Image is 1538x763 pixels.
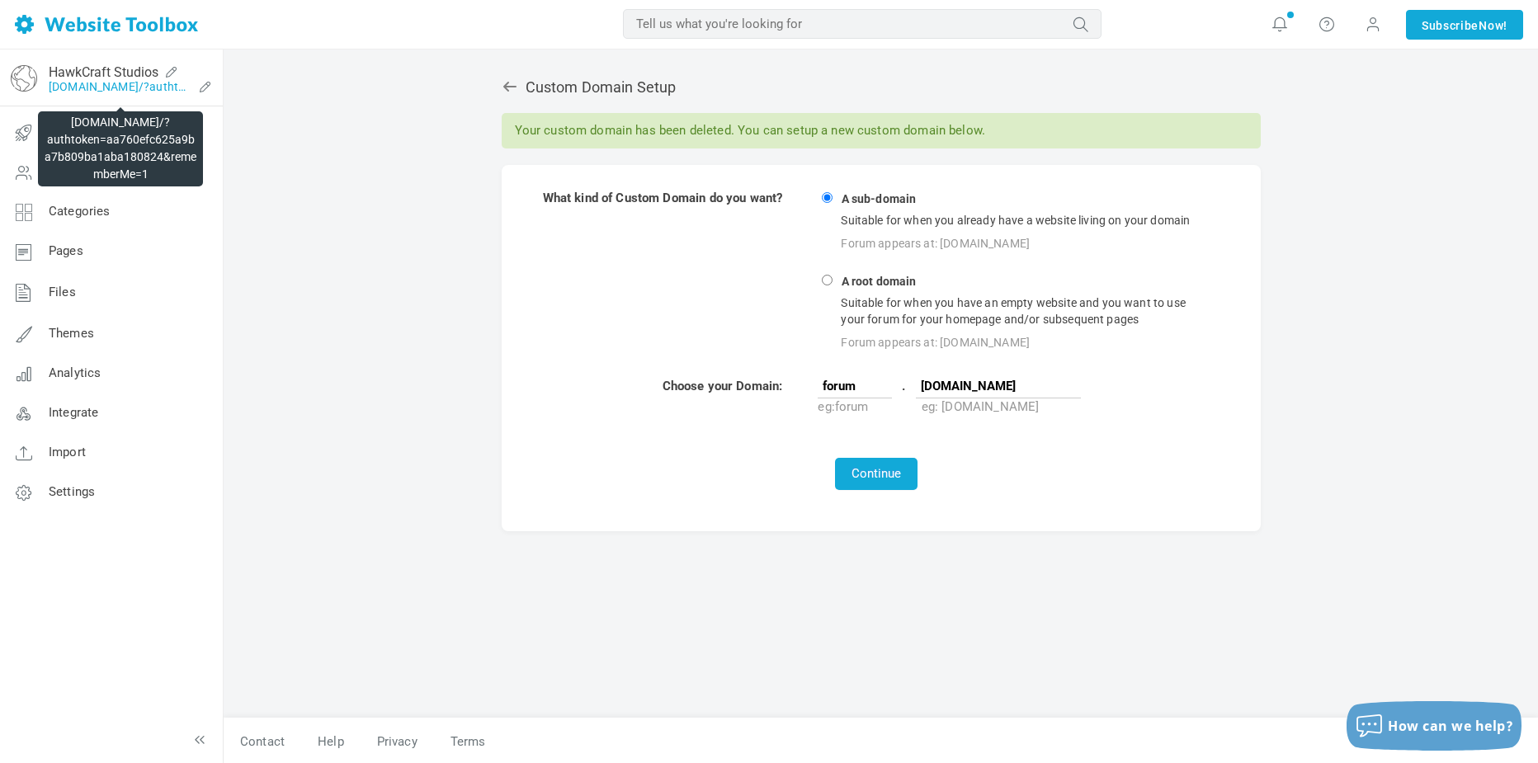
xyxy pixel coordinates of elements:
[623,9,1102,39] input: Tell us what you're looking for
[11,65,37,92] img: globe-icon.png
[49,445,86,459] span: Import
[835,458,918,490] button: Continue
[49,285,76,299] span: Files
[502,113,1261,148] div: Your custom domain has been deleted. You can setup a new custom domain below.
[838,332,1210,353] div: Forum appears at: [DOMAIN_NAME]
[224,728,301,756] a: Contact
[896,378,913,395] span: .
[502,78,1261,97] h2: Custom Domain Setup
[49,204,111,219] span: Categories
[434,728,486,756] a: Terms
[1406,10,1523,40] a: SubscribeNow!
[301,728,361,756] a: Help
[835,399,869,414] span: forum
[38,111,203,186] div: [DOMAIN_NAME]/?authtoken=aa760efc625a9ba7b809ba1aba180824&rememberMe=1
[49,64,158,80] a: HawkCraft Studios
[49,405,98,420] span: Integrate
[49,243,83,258] span: Pages
[838,233,1210,254] div: Forum appears at: [DOMAIN_NAME]
[49,80,192,93] a: [DOMAIN_NAME]/?authtoken=aa760efc625a9ba7b809ba1aba180824&rememberMe=1
[839,275,919,290] strong: A root domain
[542,189,816,354] td: What kind of Custom Domain do you want?
[1347,701,1521,751] button: How can we help?
[922,399,1040,414] span: eg: [DOMAIN_NAME]
[1388,717,1513,735] span: How can we help?
[361,728,434,756] a: Privacy
[49,365,101,380] span: Analytics
[838,208,1210,233] div: Suitable for when you already have a website living on your domain
[838,290,1210,332] div: Suitable for when you have an empty website and you want to use your forum for your homepage and/...
[49,484,95,499] span: Settings
[839,192,919,208] strong: A sub-domain
[49,326,94,341] span: Themes
[542,377,816,417] td: Choose your Domain:
[1479,16,1507,35] span: Now!
[818,399,868,414] span: eg:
